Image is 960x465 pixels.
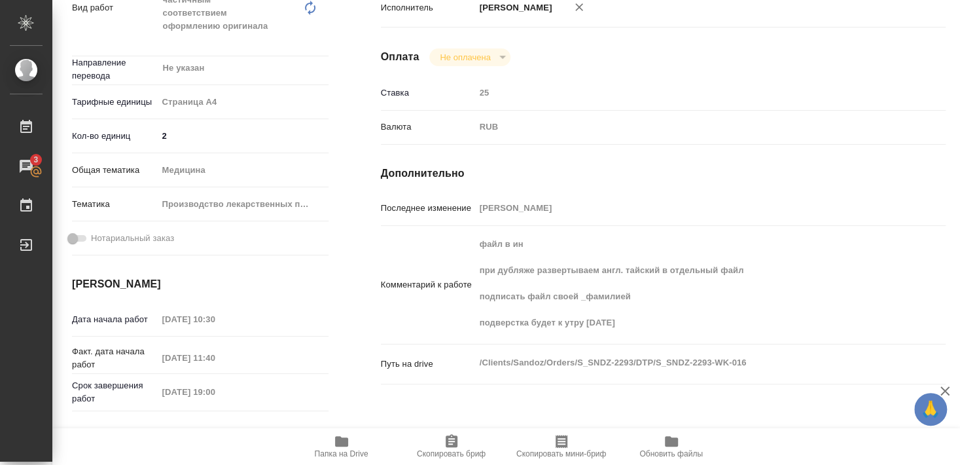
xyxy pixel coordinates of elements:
[72,276,329,292] h4: [PERSON_NAME]
[436,52,494,63] button: Не оплачена
[475,352,898,374] textarea: /Clients/Sandoz/Orders/S_SNDZ-2293/DTP/S_SNDZ-2293-WK-016
[475,116,898,138] div: RUB
[381,278,475,291] p: Комментарий к работе
[72,130,158,143] p: Кол-во единиц
[381,166,946,181] h4: Дополнительно
[475,1,552,14] p: [PERSON_NAME]
[72,345,158,371] p: Факт. дата начала работ
[72,198,158,211] p: Тематика
[381,86,475,100] p: Ставка
[315,449,368,458] span: Папка на Drive
[381,49,419,65] h4: Оплата
[72,313,158,326] p: Дата начала работ
[287,428,397,465] button: Папка на Drive
[381,121,475,134] p: Валюта
[72,379,158,405] p: Срок завершения работ
[3,150,49,183] a: 3
[381,358,475,371] p: Путь на drive
[381,202,475,215] p: Последнее изменение
[158,193,329,215] div: Производство лекарственных препаратов
[72,56,158,83] p: Направление перевода
[507,428,616,465] button: Скопировать мини-бриф
[158,126,329,145] input: ✎ Введи что-нибудь
[417,449,486,458] span: Скопировать бриф
[158,348,272,367] input: Пустое поле
[381,1,475,14] p: Исполнитель
[158,91,329,113] div: Страница А4
[919,396,942,423] span: 🙏
[616,428,726,465] button: Обновить файлы
[158,382,272,401] input: Пустое поле
[91,232,174,245] span: Нотариальный заказ
[158,159,329,181] div: Медицина
[475,198,898,217] input: Пустое поле
[639,449,703,458] span: Обновить файлы
[158,310,272,329] input: Пустое поле
[26,153,46,166] span: 3
[429,48,510,66] div: Не оплачена
[516,449,606,458] span: Скопировать мини-бриф
[72,96,158,109] p: Тарифные единицы
[397,428,507,465] button: Скопировать бриф
[72,164,158,177] p: Общая тематика
[475,83,898,102] input: Пустое поле
[914,393,947,426] button: 🙏
[475,233,898,334] textarea: файл в ин при дубляже развертываем англ. тайский в отдельный файл подписать файл своей _фамилией ...
[72,1,158,14] p: Вид работ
